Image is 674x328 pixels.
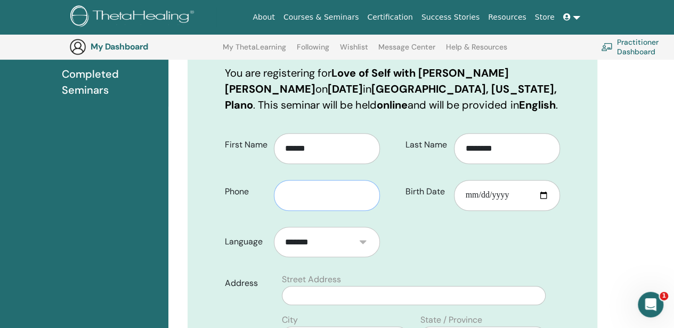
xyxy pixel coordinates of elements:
label: First Name [217,135,274,155]
a: Courses & Seminars [279,7,363,27]
img: logo.png [70,5,198,29]
a: Message Center [378,43,435,60]
b: [DATE] [328,82,363,96]
span: Completed Seminars [62,66,160,98]
b: [GEOGRAPHIC_DATA], [US_STATE], Plano [225,82,556,112]
img: generic-user-icon.jpg [69,38,86,55]
label: Birth Date [397,182,454,202]
a: Help & Resources [446,43,507,60]
b: online [377,98,408,112]
a: About [248,7,279,27]
span: 1 [660,292,668,300]
label: City [282,314,298,326]
label: Phone [217,182,274,202]
label: State / Province [420,314,482,326]
a: Store [531,7,559,27]
a: Wishlist [340,43,368,60]
label: Address [217,273,275,293]
a: My ThetaLearning [223,43,286,60]
p: You are registering for on in . This seminar will be held and will be provided in . [225,65,560,113]
iframe: Intercom live chat [638,292,663,317]
label: Street Address [282,273,341,286]
h3: My Dashboard [91,42,197,52]
label: Language [217,232,274,252]
label: Last Name [397,135,454,155]
a: Resources [484,7,531,27]
b: Love of Self with [PERSON_NAME] [PERSON_NAME] [225,66,509,96]
a: Following [297,43,329,60]
img: chalkboard-teacher.svg [601,43,613,51]
b: English [518,98,555,112]
a: Certification [363,7,417,27]
a: Success Stories [417,7,484,27]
